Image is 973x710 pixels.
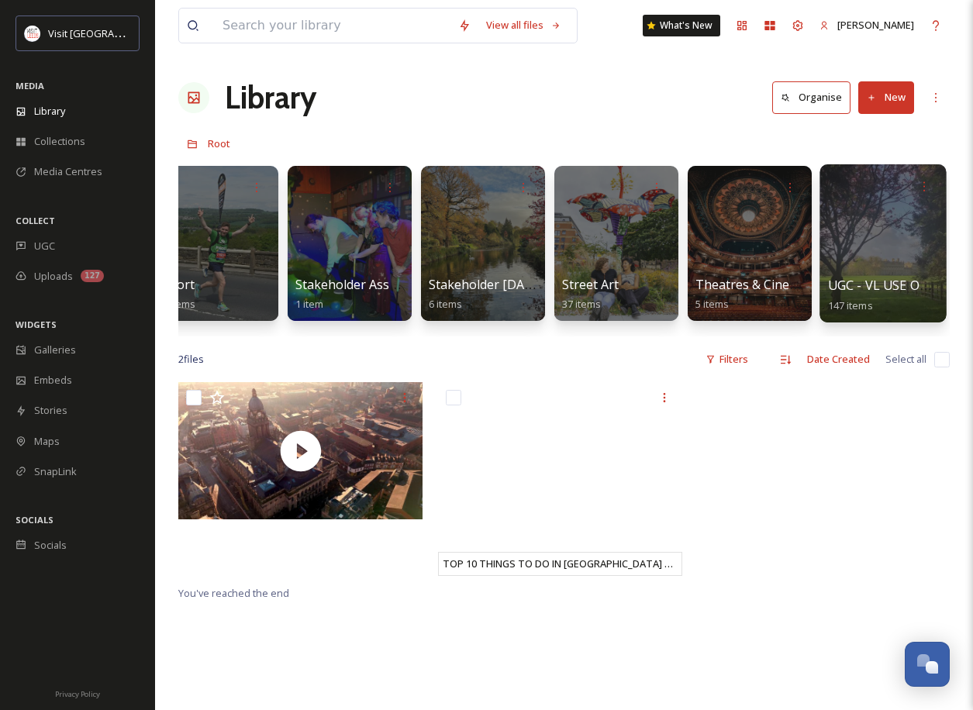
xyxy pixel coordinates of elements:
span: 37 items [562,297,601,311]
button: Open Chat [905,642,950,687]
span: You've reached the end [178,586,289,600]
a: UGC - VL USE ONLY147 items [828,278,944,312]
span: Collections [34,134,85,149]
span: Maps [34,434,60,449]
a: Privacy Policy [55,684,100,702]
span: [PERSON_NAME] [837,18,914,32]
span: Socials [34,538,67,553]
img: thumbnail [178,382,423,519]
span: 5 items [695,297,729,311]
a: Theatres & Cinemas5 items [695,277,813,311]
a: What's New [643,15,720,36]
div: 127 [81,270,104,282]
a: Sport7 items [162,277,195,311]
iframe: msdoc-iframe [438,382,682,576]
span: 2 file s [178,352,204,367]
span: 1 item [295,297,323,311]
span: 147 items [828,298,873,312]
a: View all files [478,10,569,40]
button: New [858,81,914,113]
span: UGC [34,239,55,253]
a: Library [225,74,316,121]
button: Organise [772,81,851,113]
span: Library [34,104,65,119]
span: Stakeholder Assets [295,276,407,293]
span: SnapLink [34,464,77,479]
span: Privacy Policy [55,689,100,699]
span: Uploads [34,269,73,284]
span: UGC - VL USE ONLY [828,277,944,294]
span: Street Art [562,276,619,293]
span: Stakeholder [DATE] [429,276,543,293]
span: Galleries [34,343,76,357]
input: Search your library [215,9,450,43]
img: download%20(3).png [25,26,40,41]
span: SOCIALS [16,514,53,526]
div: Date Created [799,344,878,374]
span: Embeds [34,373,72,388]
a: Root [208,134,230,153]
span: Select all [885,352,926,367]
span: 6 items [429,297,462,311]
span: COLLECT [16,215,55,226]
span: 7 items [162,297,195,311]
a: Street Art37 items [562,277,619,311]
span: Sport [162,276,195,293]
a: Stakeholder [DATE]6 items [429,277,543,311]
span: TOP 10 THINGS TO DO IN [GEOGRAPHIC_DATA] WHILE YOU.docx [443,557,740,570]
span: Theatres & Cinemas [695,276,813,293]
span: MEDIA [16,80,44,91]
span: Visit [GEOGRAPHIC_DATA] [48,26,168,40]
a: [PERSON_NAME] [812,10,922,40]
a: Stakeholder Assets1 item [295,277,407,311]
span: WIDGETS [16,319,57,330]
div: Filters [698,344,756,374]
span: Root [208,136,230,150]
span: Media Centres [34,164,102,179]
span: Stories [34,403,67,418]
